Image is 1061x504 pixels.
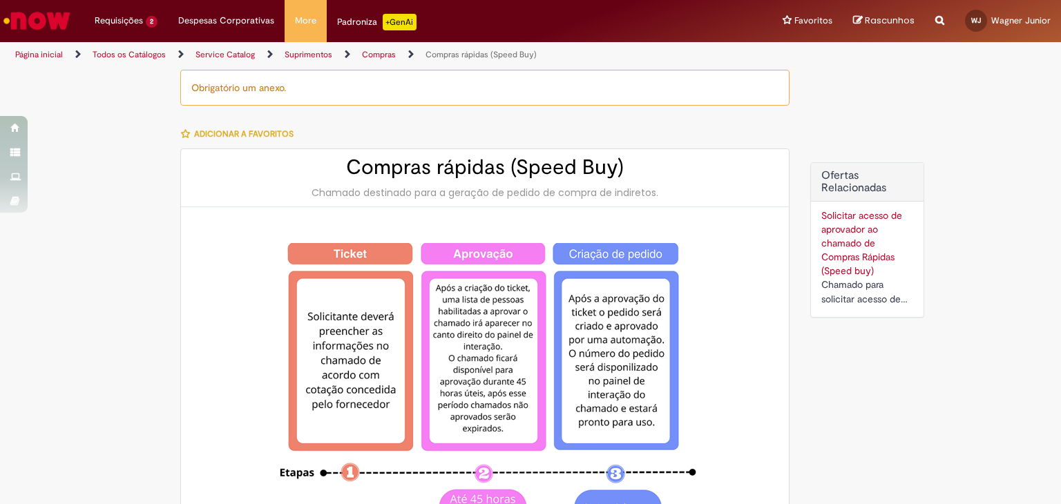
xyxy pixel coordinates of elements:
span: 2 [146,16,157,28]
span: Adicionar a Favoritos [194,128,294,139]
button: Adicionar a Favoritos [180,119,301,148]
a: Rascunhos [853,14,915,28]
span: More [295,14,316,28]
img: ServiceNow [1,7,73,35]
span: Despesas Corporativas [178,14,274,28]
a: Compras rápidas (Speed Buy) [426,49,537,60]
span: WJ [971,16,981,25]
a: Compras [362,49,396,60]
div: Obrigatório um anexo. [180,70,790,106]
a: Página inicial [15,49,63,60]
ul: Trilhas de página [10,42,697,68]
a: Todos os Catálogos [93,49,166,60]
span: Requisições [95,14,143,28]
h2: Compras rápidas (Speed Buy) [195,156,775,179]
p: +GenAi [383,14,417,30]
h2: Ofertas Relacionadas [821,170,913,194]
a: Suprimentos [285,49,332,60]
span: Rascunhos [865,14,915,27]
div: Ofertas Relacionadas [810,162,924,318]
a: Solicitar acesso de aprovador ao chamado de Compras Rápidas (Speed buy) [821,209,902,277]
div: Chamado destinado para a geração de pedido de compra de indiretos. [195,186,775,200]
div: Chamado para solicitar acesso de aprovador ao ticket de Speed buy [821,278,913,307]
span: Wagner Junior [991,14,1051,26]
a: Service Catalog [195,49,255,60]
span: Favoritos [794,14,832,28]
div: Padroniza [337,14,417,30]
